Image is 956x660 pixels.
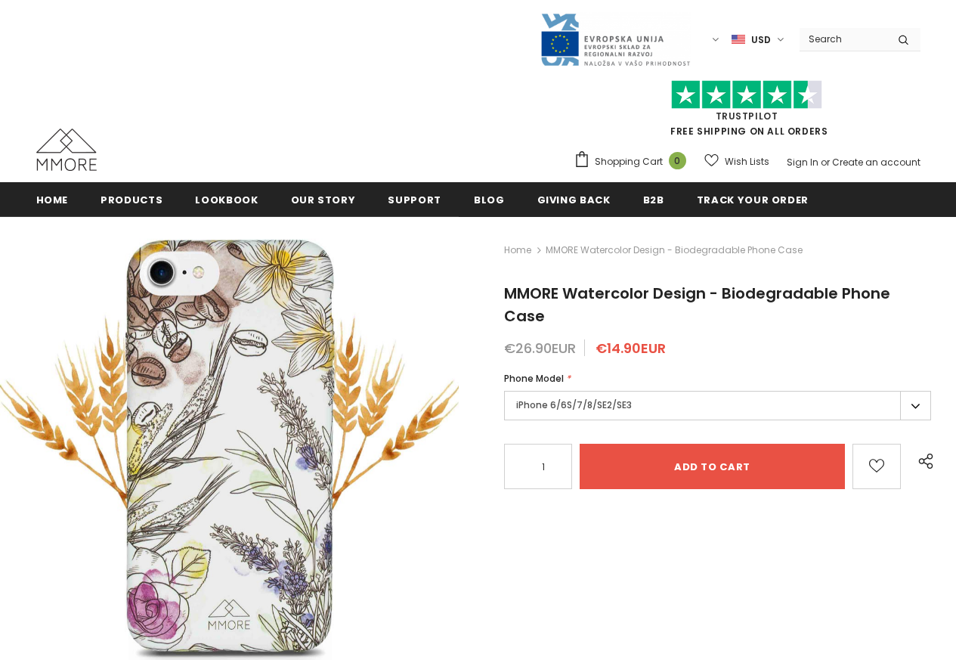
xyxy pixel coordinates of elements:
[832,156,920,169] a: Create an account
[537,193,611,207] span: Giving back
[504,283,890,327] span: MMORE Watercolor Design - Biodegradable Phone Case
[643,193,664,207] span: B2B
[36,129,97,171] img: MMORE Cases
[725,154,769,169] span: Wish Lists
[195,182,258,216] a: Lookbook
[821,156,830,169] span: or
[546,241,803,259] span: MMORE Watercolor Design - Biodegradable Phone Case
[504,372,564,385] span: Phone Model
[504,241,531,259] a: Home
[704,148,769,175] a: Wish Lists
[580,444,845,489] input: Add to cart
[540,12,691,67] img: Javni Razpis
[474,182,505,216] a: Blog
[388,193,441,207] span: support
[36,182,69,216] a: Home
[574,87,920,138] span: FREE SHIPPING ON ALL ORDERS
[643,182,664,216] a: B2B
[504,339,576,358] span: €26.90EUR
[697,182,809,216] a: Track your order
[697,193,809,207] span: Track your order
[800,28,886,50] input: Search Site
[101,182,162,216] a: Products
[504,391,931,420] label: iPhone 6/6S/7/8/SE2/SE3
[671,80,822,110] img: Trust Pilot Stars
[195,193,258,207] span: Lookbook
[291,182,356,216] a: Our Story
[291,193,356,207] span: Our Story
[474,193,505,207] span: Blog
[716,110,778,122] a: Trustpilot
[751,33,771,48] span: USD
[787,156,818,169] a: Sign In
[388,182,441,216] a: support
[540,33,691,45] a: Javni Razpis
[596,339,666,358] span: €14.90EUR
[101,193,162,207] span: Products
[732,33,745,46] img: USD
[537,182,611,216] a: Giving back
[669,152,686,169] span: 0
[36,193,69,207] span: Home
[574,150,694,173] a: Shopping Cart 0
[595,154,663,169] span: Shopping Cart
